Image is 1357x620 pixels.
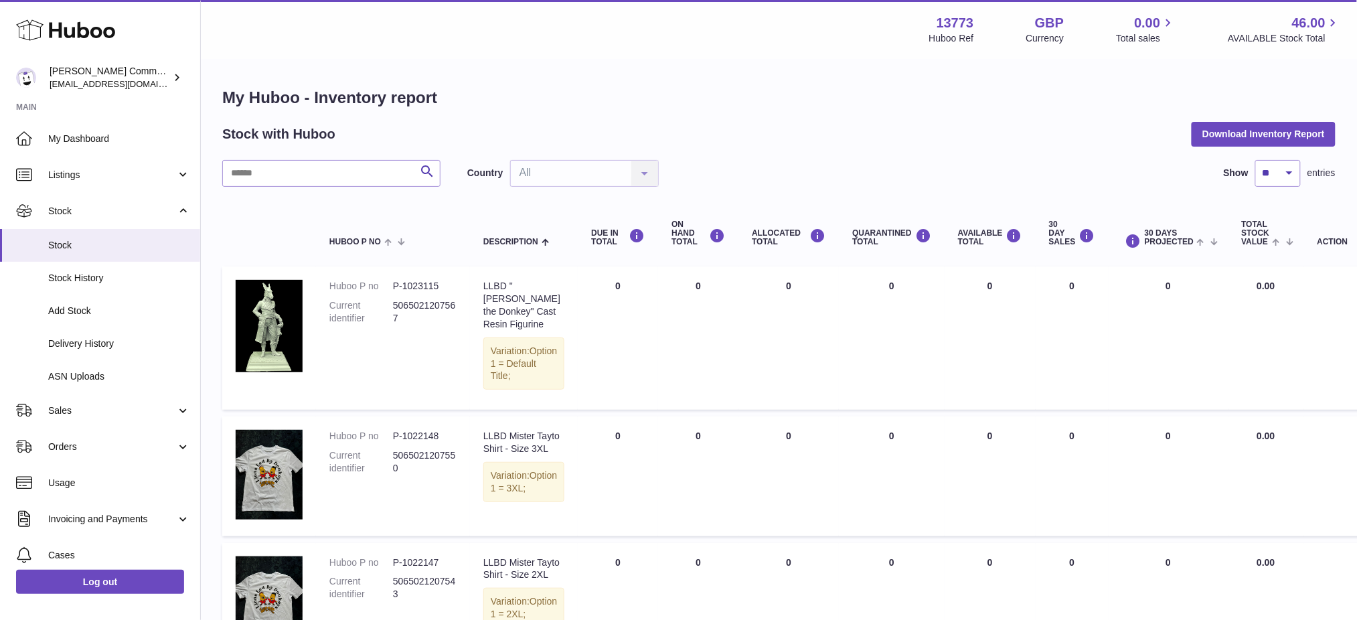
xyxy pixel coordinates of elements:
[48,441,176,453] span: Orders
[329,280,393,293] dt: Huboo P no
[467,167,503,179] label: Country
[889,281,894,291] span: 0
[48,513,176,526] span: Invoicing and Payments
[578,416,658,536] td: 0
[329,575,393,601] dt: Current identifier
[1035,14,1064,32] strong: GBP
[329,449,393,475] dt: Current identifier
[945,416,1036,536] td: 0
[1228,32,1341,45] span: AVAILABLE Stock Total
[236,430,303,519] img: product image
[671,220,725,247] div: ON HAND Total
[393,556,457,569] dd: P-1022147
[752,228,825,246] div: ALLOCATED Total
[329,299,393,325] dt: Current identifier
[1145,229,1194,246] span: 30 DAYS PROJECTED
[889,431,894,441] span: 0
[48,370,190,383] span: ASN Uploads
[393,575,457,601] dd: 5065021207543
[1036,266,1109,410] td: 0
[1224,167,1249,179] label: Show
[738,266,839,410] td: 0
[1318,238,1348,246] div: Action
[483,238,538,246] span: Description
[1135,14,1161,32] span: 0.00
[48,133,190,145] span: My Dashboard
[483,280,564,331] div: LLBD "[PERSON_NAME] the Donkey" Cast Resin Figurine
[48,477,190,489] span: Usage
[578,266,658,410] td: 0
[1116,32,1176,45] span: Total sales
[50,65,170,90] div: [PERSON_NAME] Communications Ltd
[591,228,645,246] div: DUE IN TOTAL
[393,299,457,325] dd: 5065021207567
[48,169,176,181] span: Listings
[1026,32,1064,45] div: Currency
[329,238,381,246] span: Huboo P no
[1036,416,1109,536] td: 0
[889,557,894,568] span: 0
[1257,281,1275,291] span: 0.00
[1109,416,1228,536] td: 0
[48,549,190,562] span: Cases
[329,556,393,569] dt: Huboo P no
[393,280,457,293] dd: P-1023115
[48,305,190,317] span: Add Stock
[738,416,839,536] td: 0
[1228,14,1341,45] a: 46.00 AVAILABLE Stock Total
[48,239,190,252] span: Stock
[1116,14,1176,45] a: 0.00 Total sales
[16,570,184,594] a: Log out
[1049,220,1095,247] div: 30 DAY SALES
[16,68,36,88] img: internalAdmin-13773@internal.huboo.com
[1242,220,1270,247] span: Total stock value
[1257,557,1275,568] span: 0.00
[945,266,1036,410] td: 0
[958,228,1022,246] div: AVAILABLE Total
[483,462,564,502] div: Variation:
[1257,431,1275,441] span: 0.00
[329,430,393,443] dt: Huboo P no
[483,556,564,582] div: LLBD Mister Tayto Shirt - Size 2XL
[491,345,557,382] span: Option 1 = Default Title;
[48,272,190,285] span: Stock History
[1192,122,1336,146] button: Download Inventory Report
[852,228,931,246] div: QUARANTINED Total
[236,280,303,372] img: product image
[658,266,738,410] td: 0
[658,416,738,536] td: 0
[393,449,457,475] dd: 5065021207550
[929,32,974,45] div: Huboo Ref
[1307,167,1336,179] span: entries
[222,87,1336,108] h1: My Huboo - Inventory report
[50,78,197,89] span: [EMAIL_ADDRESS][DOMAIN_NAME]
[937,14,974,32] strong: 13773
[483,337,564,390] div: Variation:
[222,125,335,143] h2: Stock with Huboo
[48,205,176,218] span: Stock
[48,404,176,417] span: Sales
[393,430,457,443] dd: P-1022148
[1292,14,1326,32] span: 46.00
[48,337,190,350] span: Delivery History
[483,430,564,455] div: LLBD Mister Tayto Shirt - Size 3XL
[1109,266,1228,410] td: 0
